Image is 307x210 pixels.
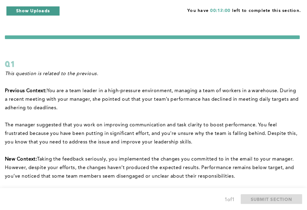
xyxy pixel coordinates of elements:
[5,123,298,145] span: The manager suggested that you work on improving communication and task clarity to boost performa...
[5,157,295,179] span: Taking the feedback seriously, you implemented the changes you committed to in the email to your ...
[5,59,300,70] div: Q1
[5,89,46,93] strong: Previous Context:
[6,6,60,16] button: Show Uploads
[187,6,301,14] span: You have left to complete this section.
[5,89,300,110] span: You are a team leader in a high-pressure environment, managing a team of workers in a warehouse. ...
[5,157,37,162] strong: New Context:
[210,9,230,13] span: 00:12:00
[225,196,235,204] div: 1 of 1
[241,194,302,204] button: SUBMIT SECTION
[251,196,292,202] span: SUBMIT SECTION
[5,71,98,76] em: This question is related to the previous.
